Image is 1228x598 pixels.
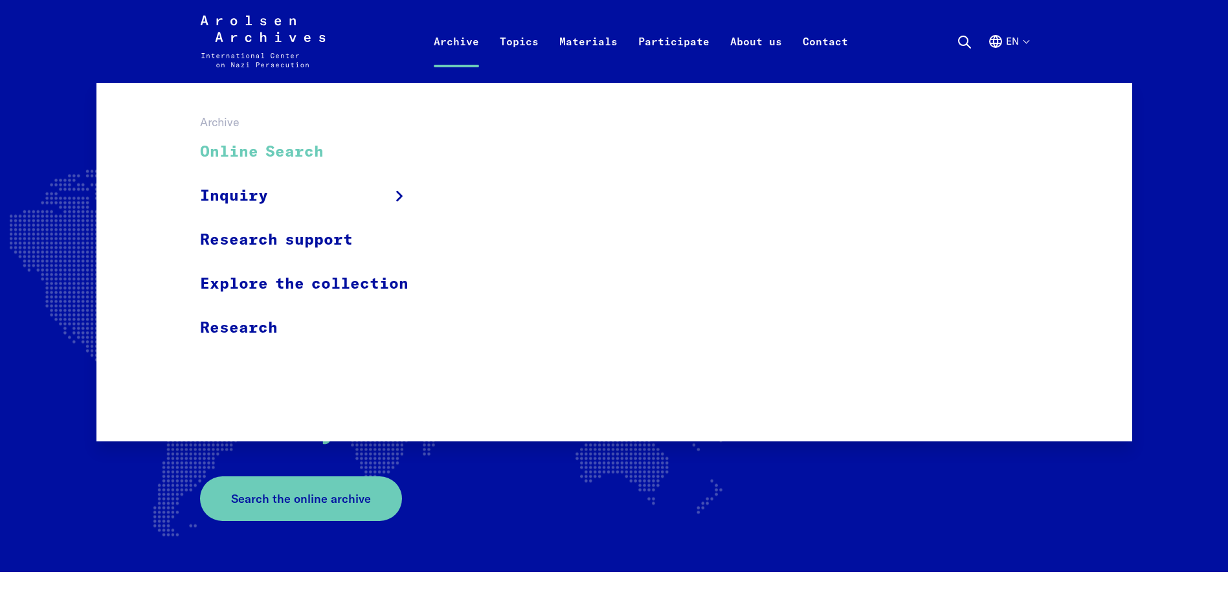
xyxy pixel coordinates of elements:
a: Participate [628,31,720,83]
a: Online Search [200,131,425,174]
a: Research support [200,218,425,262]
span: Inquiry [200,184,268,208]
ul: Archive [200,131,425,349]
a: Archive [423,31,489,83]
span: Search the online archive [231,490,371,507]
a: Materials [549,31,628,83]
a: Contact [792,31,858,83]
nav: Primary [423,16,858,67]
a: About us [720,31,792,83]
a: Inquiry [200,174,425,218]
a: Search the online archive [200,476,402,521]
a: Research [200,306,425,349]
a: Topics [489,31,549,83]
button: English, language selection [988,34,1029,80]
a: Explore the collection [200,262,425,306]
